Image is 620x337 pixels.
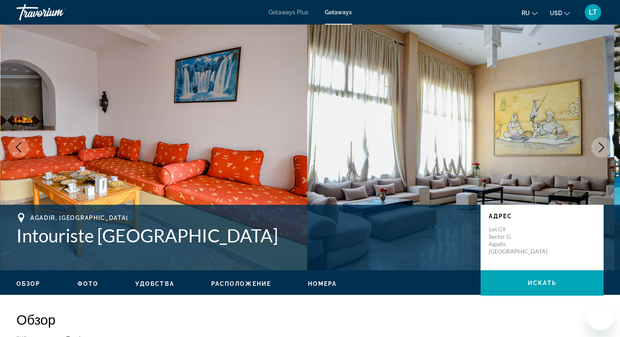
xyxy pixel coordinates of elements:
[528,280,556,286] span: искать
[30,215,128,221] span: Agadir, [GEOGRAPHIC_DATA]
[77,280,98,287] button: Фото
[16,280,41,287] button: Обзор
[16,280,41,287] span: Обзор
[522,7,538,19] button: Change language
[16,311,604,328] h2: Обзор
[325,9,352,16] a: Getaways
[522,10,530,16] span: ru
[587,304,613,330] iframe: Schaltfläche zum Öffnen des Messaging-Fensters
[308,280,337,287] span: Номера
[589,8,597,16] span: LT
[489,213,595,219] p: Адрес
[269,9,308,16] a: Getaways Plus
[550,7,570,19] button: Change currency
[582,4,604,21] button: User Menu
[481,270,604,296] button: искать
[16,225,472,246] h1: Intouriste [GEOGRAPHIC_DATA]
[8,137,29,158] button: Previous image
[591,137,612,158] button: Next image
[16,2,98,23] a: Travorium
[77,280,98,287] span: Фото
[135,280,174,287] span: Удобства
[550,10,562,16] span: USD
[489,226,554,255] p: Lot.G9 Sector G Agadir, [GEOGRAPHIC_DATA]
[135,280,174,287] button: Удобства
[308,280,337,287] button: Номера
[211,280,271,287] button: Расположение
[211,280,271,287] span: Расположение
